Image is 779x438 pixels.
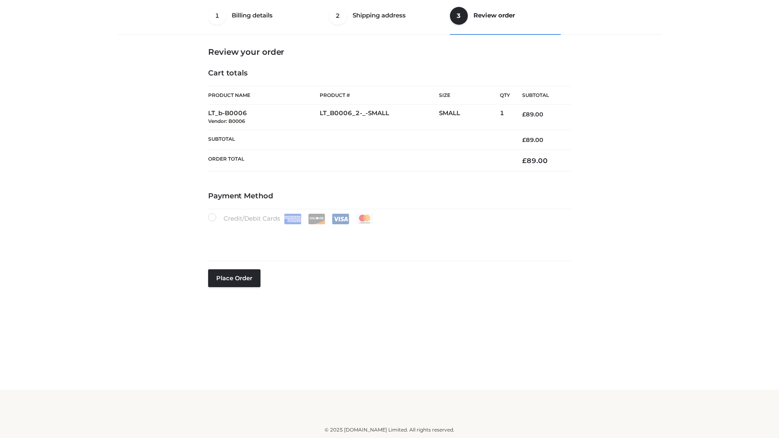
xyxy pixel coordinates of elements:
bdi: 89.00 [522,111,543,118]
td: SMALL [439,105,500,130]
bdi: 89.00 [522,157,548,165]
th: Size [439,86,496,105]
td: 1 [500,105,510,130]
span: £ [522,157,527,165]
h3: Review your order [208,47,571,57]
td: LT_b-B0006 [208,105,320,130]
label: Credit/Debit Cards [208,213,374,224]
div: © 2025 [DOMAIN_NAME] Limited. All rights reserved. [121,426,658,434]
img: Amex [284,214,301,224]
iframe: Secure payment input frame [207,223,569,252]
img: Mastercard [356,214,373,224]
button: Place order [208,269,260,287]
th: Subtotal [208,130,510,150]
th: Subtotal [510,86,571,105]
span: £ [522,136,526,144]
th: Product # [320,86,439,105]
h4: Cart totals [208,69,571,78]
th: Product Name [208,86,320,105]
h4: Payment Method [208,192,571,201]
img: Discover [308,214,325,224]
td: LT_B0006_2-_-SMALL [320,105,439,130]
th: Qty [500,86,510,105]
small: Vendor: B0006 [208,118,245,124]
span: £ [522,111,526,118]
img: Visa [332,214,349,224]
th: Order Total [208,150,510,172]
bdi: 89.00 [522,136,543,144]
